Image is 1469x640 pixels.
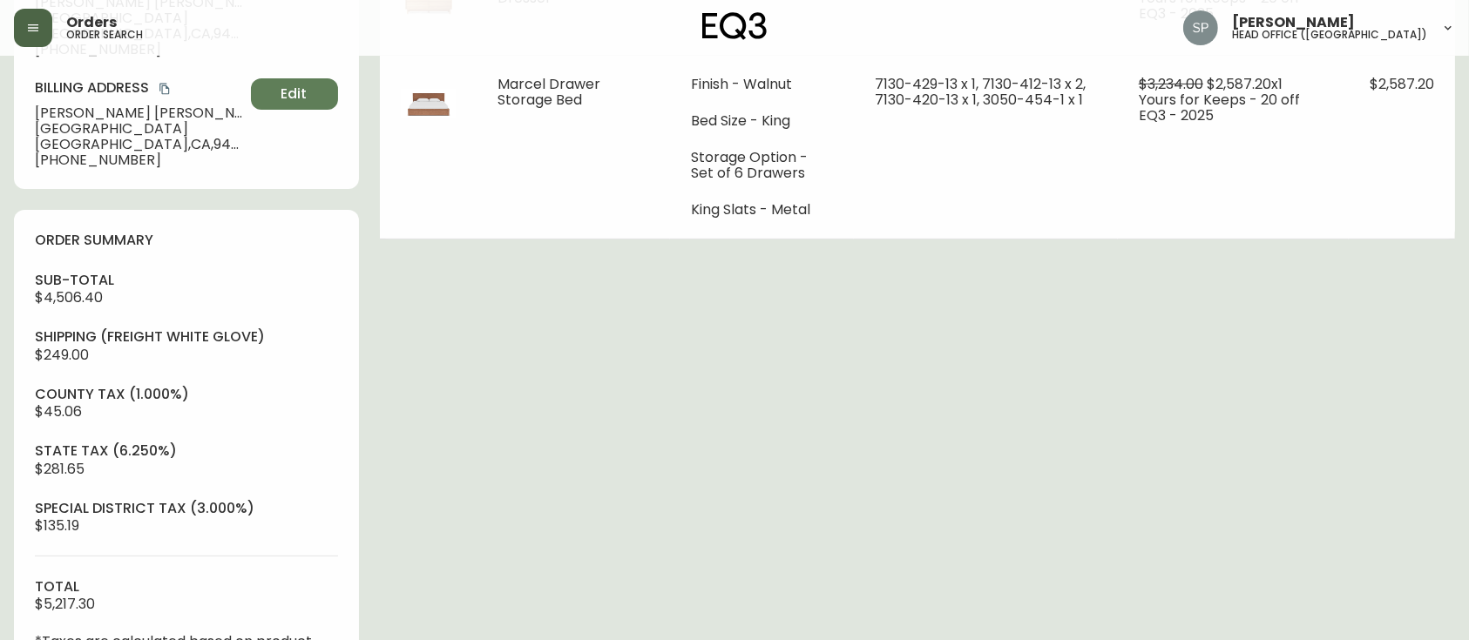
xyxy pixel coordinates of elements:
span: [GEOGRAPHIC_DATA] , CA , 94608 , US [35,137,244,152]
h4: total [35,577,338,596]
span: Marcel Drawer Storage Bed [498,74,601,110]
h5: order search [66,30,143,40]
span: $45.06 [35,401,82,421]
img: 0cb179e7bf3690758a1aaa5f0aafa0b4 [1183,10,1218,45]
span: $2,587.20 [1370,74,1434,94]
h4: special district tax (3.000%) [35,499,338,518]
span: Edit [281,84,308,104]
span: [PERSON_NAME] [PERSON_NAME] [35,105,244,121]
h4: order summary [35,231,338,250]
h4: sub-total [35,271,338,290]
span: $249.00 [35,345,89,365]
span: $281.65 [35,459,85,479]
h4: Billing Address [35,78,244,98]
span: $4,506.40 [35,287,103,307]
li: King Slats - Metal [691,202,833,218]
li: Bed Size - King [691,113,833,129]
button: Edit [251,78,338,110]
h4: Shipping ( Freight White Glove ) [35,327,338,347]
span: [PERSON_NAME] [1232,16,1355,30]
span: $135.19 [35,515,79,536]
span: [GEOGRAPHIC_DATA] [35,121,244,137]
li: Finish - Walnut [691,77,833,92]
span: $2,587.20 x 1 [1207,74,1283,94]
button: copy [156,80,173,98]
li: Storage Option - Set of 6 Drawers [691,150,833,181]
img: logo [702,12,767,40]
span: $5,217.30 [35,594,95,614]
span: 7130-429-13 x 1, 7130-412-13 x 2, 7130-420-13 x 1, 3050-454-1 x 1 [875,74,1086,110]
h4: county tax (1.000%) [35,385,338,404]
span: Orders [66,16,117,30]
span: [PHONE_NUMBER] [35,152,244,168]
span: Yours for Keeps - 20 off EQ3 - 2025 [1139,90,1300,125]
h4: state tax (6.250%) [35,441,338,461]
h5: head office ([GEOGRAPHIC_DATA]) [1232,30,1427,40]
span: $3,234.00 [1139,74,1203,94]
img: 7130-429-13-400-1-cljgoqjex01t40170p9g7rweq.jpg [401,77,457,132]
